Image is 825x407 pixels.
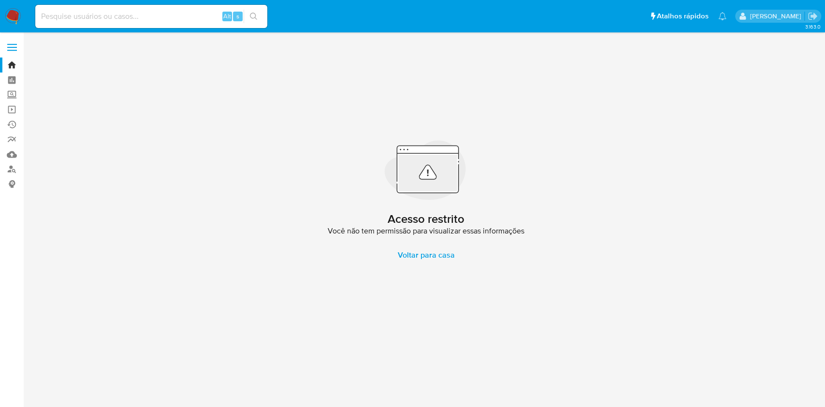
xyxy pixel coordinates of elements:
p: magno.ferreira@mercadopago.com.br [750,12,804,21]
input: Pesquise usuários ou casos... [35,10,267,23]
a: Voltar para casa [386,244,466,267]
button: search-icon [244,10,263,23]
span: Você não tem permissão para visualizar essas informações [328,226,524,236]
a: Sair [808,11,818,21]
a: Notificações [718,12,726,20]
span: Alt [223,12,231,21]
span: Atalhos rápidos [657,11,709,21]
span: Voltar para casa [398,244,455,267]
h2: Acesso restrito [388,212,464,226]
span: s [236,12,239,21]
